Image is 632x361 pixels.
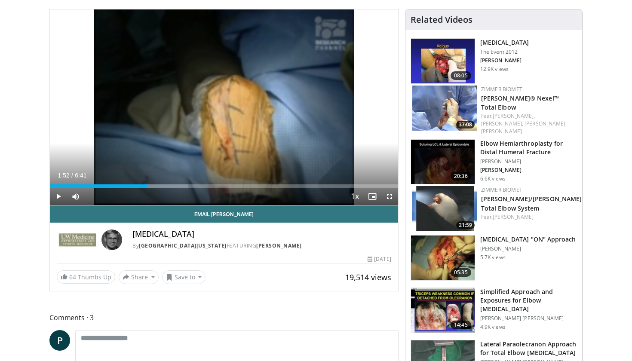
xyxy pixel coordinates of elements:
[481,112,575,135] div: Feat.
[480,158,577,165] p: [PERSON_NAME]
[50,188,67,205] button: Play
[67,188,84,205] button: Mute
[75,172,86,179] span: 6:41
[412,86,477,131] a: 37:08
[411,39,475,83] img: heCDP4pTuni5z6vX4xMDoxOmtxOwKG7D_1.150x105_q85_crop-smart_upscale.jpg
[381,188,398,205] button: Fullscreen
[50,9,398,205] video-js: Video Player
[456,121,475,128] span: 37:08
[480,139,577,156] h3: Elbow Hemiarthroplasty for Distal Humeral Fracture
[412,186,477,231] img: AlCdVYZxUWkgWPEX4xMDoxOjBrO-I4W8.150x105_q85_crop-smart_upscale.jpg
[481,94,559,111] a: [PERSON_NAME]® Nexel™ Total Elbow
[411,38,577,84] a: 08:05 [MEDICAL_DATA] The Event 2012 [PERSON_NAME] 12.9K views
[481,128,522,135] a: [PERSON_NAME]
[480,235,576,244] h3: [MEDICAL_DATA] "ON" Approach
[132,242,391,250] div: By FEATURING
[69,273,76,281] span: 64
[525,120,567,127] a: [PERSON_NAME],
[451,321,471,329] span: 14:45
[480,315,577,322] p: [PERSON_NAME] [PERSON_NAME]
[412,186,477,231] a: 21:59
[480,49,529,55] p: The Event 2012
[345,272,391,282] span: 19,514 views
[132,229,391,239] h4: [MEDICAL_DATA]
[411,139,577,185] a: 20:36 Elbow Hemiarthroplasty for Distal Humeral Fracture [PERSON_NAME] [PERSON_NAME] 6.6K views
[412,86,477,131] img: HwePeXkL0Gi3uPfH4xMDoxOjA4MTsiGN.150x105_q85_crop-smart_upscale.jpg
[71,172,73,179] span: /
[411,140,475,184] img: 0093eea9-15b4-4f40-b69c-133d19b026a0.150x105_q85_crop-smart_upscale.jpg
[480,324,506,330] p: 4.9K views
[368,255,391,263] div: [DATE]
[49,312,399,323] span: Comments 3
[364,188,381,205] button: Enable picture-in-picture mode
[411,235,577,281] a: 05:35 [MEDICAL_DATA] "ON" Approach [PERSON_NAME] 5.7K views
[480,254,506,261] p: 5.7K views
[58,172,69,179] span: 1:52
[480,288,577,313] h3: Simplified Approach and Exposures for Elbow [MEDICAL_DATA]
[481,213,582,221] div: Feat.
[456,221,475,229] span: 21:59
[119,270,159,284] button: Share
[481,195,582,212] a: [PERSON_NAME]/[PERSON_NAME] Total Elbow System
[49,330,70,351] a: P
[411,236,475,280] img: 4cb5b41e-d403-4809-bdef-cfe2611e75ea.150x105_q85_crop-smart_upscale.jpg
[481,120,523,127] a: [PERSON_NAME],
[493,213,534,220] a: [PERSON_NAME]
[493,112,535,119] a: [PERSON_NAME],
[451,172,471,180] span: 20:36
[50,184,398,188] div: Progress Bar
[480,66,509,73] p: 12.9K views
[411,15,472,25] h4: Related Videos
[480,245,576,252] p: [PERSON_NAME]
[481,86,522,93] a: Zimmer Biomet
[162,270,206,284] button: Save to
[139,242,227,249] a: [GEOGRAPHIC_DATA][US_STATE]
[481,186,522,193] a: Zimmer Biomet
[101,229,122,250] img: Avatar
[480,57,529,64] p: [PERSON_NAME]
[411,288,577,333] a: 14:45 Simplified Approach and Exposures for Elbow [MEDICAL_DATA] [PERSON_NAME] [PERSON_NAME] 4.9K...
[451,268,471,277] span: 05:35
[480,340,577,357] h3: Lateral Paraolecranon Approach for Total Elbow [MEDICAL_DATA]
[256,242,302,249] a: [PERSON_NAME]
[480,38,529,47] h3: [MEDICAL_DATA]
[347,188,364,205] button: Playback Rate
[480,175,506,182] p: 6.6K views
[57,270,115,284] a: 64 Thumbs Up
[57,229,98,250] img: University of Washington
[480,167,577,174] p: [PERSON_NAME]
[50,205,398,223] a: Email [PERSON_NAME]
[451,71,471,80] span: 08:05
[411,288,475,333] img: 66c87298-eb97-4210-b35b-b3ecfd74e710.150x105_q85_crop-smart_upscale.jpg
